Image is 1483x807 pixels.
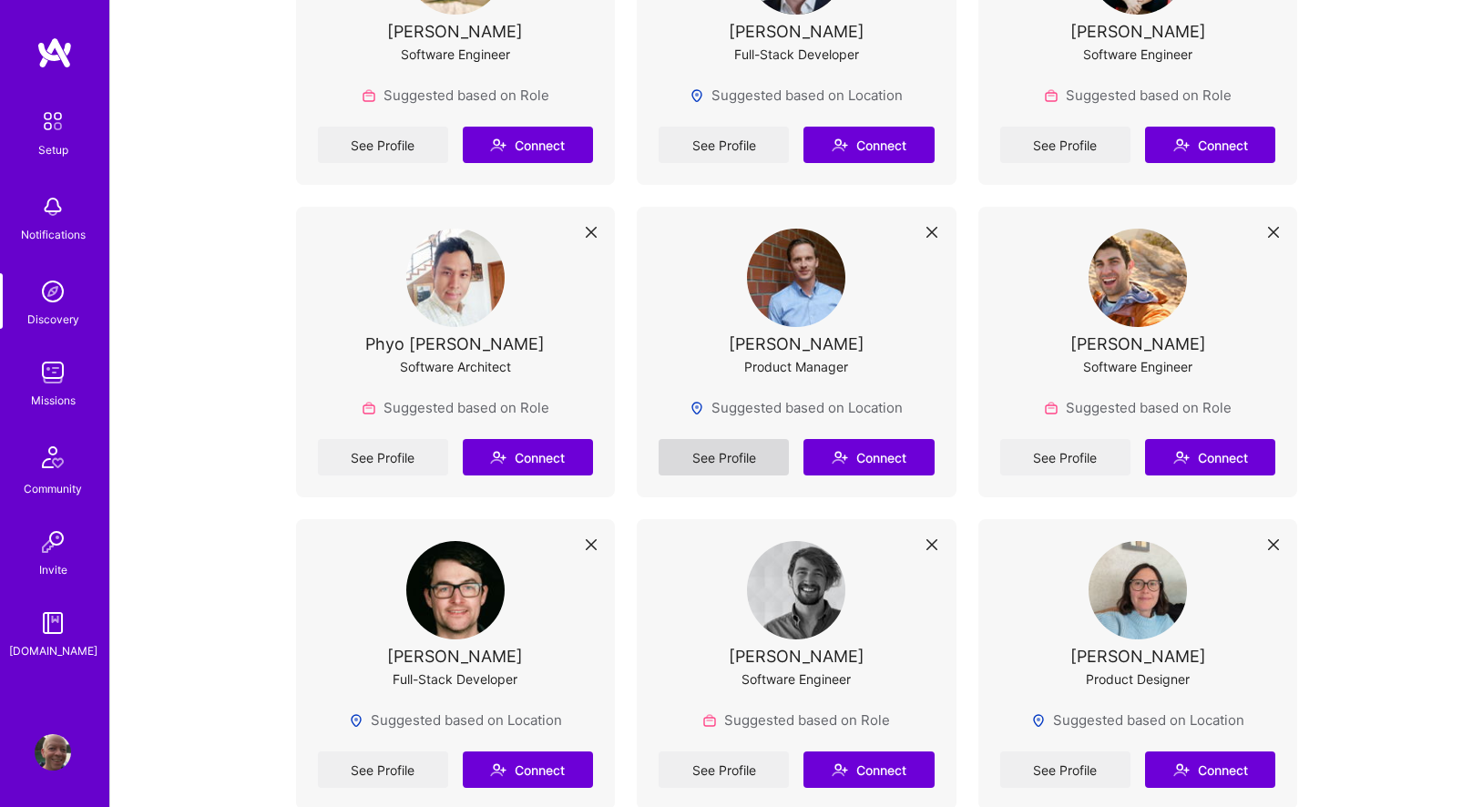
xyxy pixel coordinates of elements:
img: Role icon [362,401,376,415]
i: icon Connect [1173,449,1190,465]
i: icon Close [1268,539,1279,550]
div: Suggested based on Location [349,710,562,730]
div: [PERSON_NAME] [1070,334,1206,353]
div: Suggested based on Role [362,398,549,417]
div: Community [24,479,82,498]
img: guide book [35,605,71,641]
div: Suggested based on Role [702,710,890,730]
div: Setup [38,140,68,159]
i: icon Connect [832,137,848,153]
div: [PERSON_NAME] [729,22,864,41]
div: [PERSON_NAME] [387,647,523,666]
i: icon Connect [832,449,848,465]
img: Locations icon [349,713,363,728]
div: Phyo [PERSON_NAME] [365,334,545,353]
img: User Avatar [406,541,505,639]
div: [PERSON_NAME] [1070,22,1206,41]
img: Invite [35,524,71,560]
button: Connect [463,127,593,163]
img: Role icon [1044,88,1059,103]
div: Notifications [21,225,86,244]
button: Connect [1145,439,1275,475]
div: Discovery [27,310,79,329]
img: discovery [35,273,71,310]
i: icon Connect [490,761,506,778]
img: User Avatar [1089,229,1187,327]
div: Software Engineer [1083,357,1192,376]
div: Suggested based on Role [362,86,549,105]
div: [PERSON_NAME] [729,334,864,353]
img: Locations icon [690,88,704,103]
a: See Profile [1000,439,1130,475]
button: Connect [803,439,934,475]
img: logo [36,36,73,69]
i: icon Close [1268,227,1279,238]
a: See Profile [659,751,789,788]
img: User Avatar [406,229,505,327]
img: User Avatar [35,734,71,771]
div: Product Designer [1086,669,1190,689]
a: See Profile [318,751,448,788]
div: Suggested based on Role [1044,86,1232,105]
img: Locations icon [690,401,704,415]
div: Invite [39,560,67,579]
div: [PERSON_NAME] [729,647,864,666]
a: See Profile [1000,751,1130,788]
a: See Profile [659,127,789,163]
a: See Profile [318,439,448,475]
i: icon Connect [1173,761,1190,778]
img: teamwork [35,354,71,391]
i: icon Connect [1173,137,1190,153]
img: Role icon [702,713,717,728]
a: User Avatar [30,734,76,771]
div: [PERSON_NAME] [387,22,523,41]
img: Locations icon [1031,713,1046,728]
div: Software Engineer [401,45,510,64]
i: icon Connect [490,449,506,465]
img: User Avatar [1089,541,1187,639]
div: [PERSON_NAME] [1070,647,1206,666]
div: Full-Stack Developer [393,669,517,689]
img: Role icon [362,88,376,103]
a: See Profile [318,127,448,163]
img: bell [35,189,71,225]
button: Connect [803,127,934,163]
div: Missions [31,391,76,410]
div: [DOMAIN_NAME] [9,641,97,660]
img: Role icon [1044,401,1059,415]
button: Connect [803,751,934,788]
div: Product Manager [744,357,848,376]
div: Suggested based on Role [1044,398,1232,417]
div: Full-Stack Developer [734,45,859,64]
div: Suggested based on Location [690,398,903,417]
button: Connect [463,751,593,788]
div: Software Engineer [741,669,851,689]
a: See Profile [659,439,789,475]
i: icon Close [586,227,597,238]
img: setup [34,102,72,140]
a: See Profile [1000,127,1130,163]
div: Software Engineer [1083,45,1192,64]
i: icon Close [926,539,937,550]
button: Connect [463,439,593,475]
img: User Avatar [747,229,845,327]
div: Suggested based on Location [690,86,903,105]
div: Software Architect [400,357,511,376]
button: Connect [1145,127,1275,163]
i: icon Close [586,539,597,550]
img: Community [31,435,75,479]
img: User Avatar [747,541,845,639]
i: icon Connect [490,137,506,153]
i: icon Connect [832,761,848,778]
button: Connect [1145,751,1275,788]
i: icon Close [926,227,937,238]
div: Suggested based on Location [1031,710,1244,730]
